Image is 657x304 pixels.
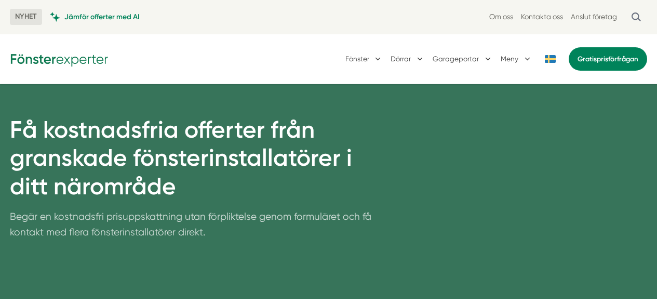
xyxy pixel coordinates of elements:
[489,12,513,22] a: Om oss
[521,12,563,22] a: Kontakta oss
[569,47,647,71] a: Gratisprisförfrågan
[391,46,425,72] button: Dörrar
[571,12,617,22] a: Anslut företag
[10,116,376,209] h1: Få kostnadsfria offerter från granskade fönsterinstallatörer i ditt närområde
[10,50,109,67] img: Fönsterexperter Logotyp
[50,12,140,22] a: Jämför offerter med AI
[625,8,647,26] button: Öppna sök
[433,46,493,72] button: Garageportar
[10,9,42,25] span: NYHET
[64,12,140,22] span: Jämför offerter med AI
[345,46,383,72] button: Fönster
[501,46,532,72] button: Meny
[10,209,376,245] p: Begär en kostnadsfri prisuppskattning utan förpliktelse genom formuläret och få kontakt med flera...
[578,55,597,63] span: Gratis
